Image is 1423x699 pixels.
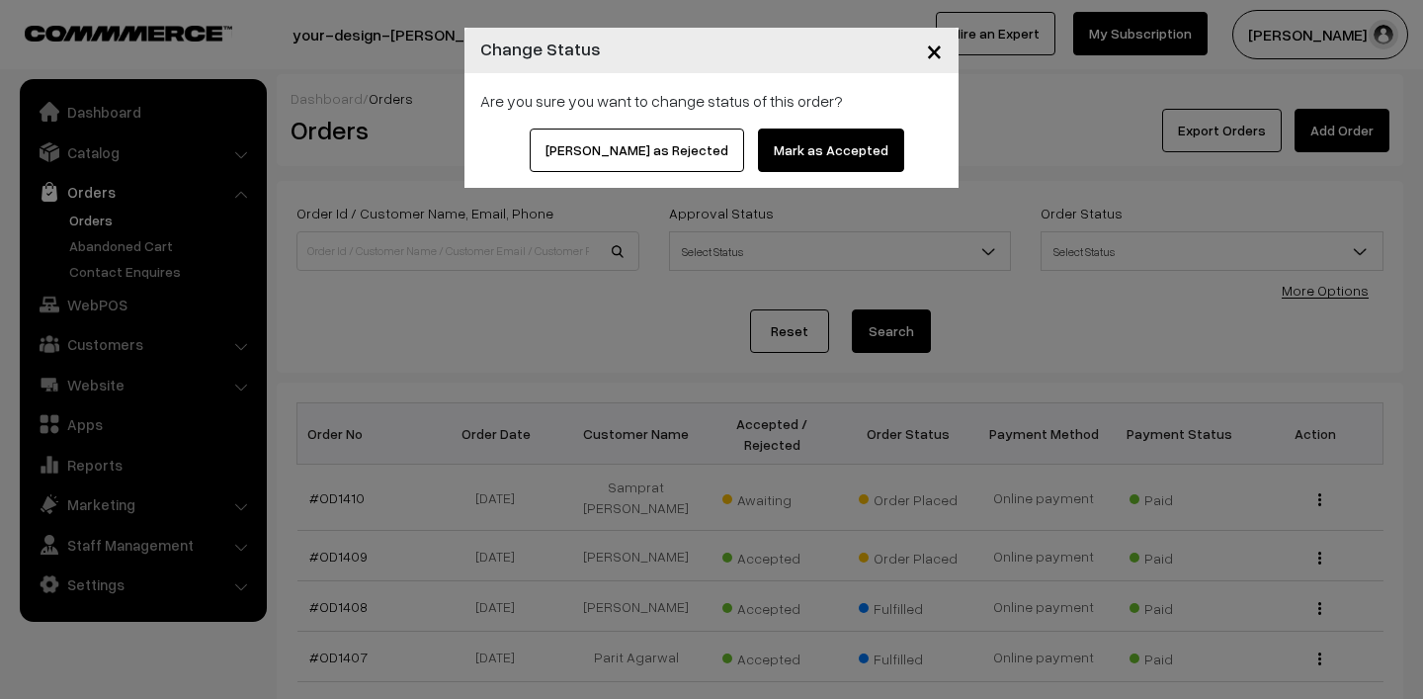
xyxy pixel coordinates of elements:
button: Close [910,20,959,81]
div: Are you sure you want to change status of this order? [480,89,943,113]
button: Mark as Accepted [758,129,904,172]
h4: Change Status [480,36,601,62]
button: [PERSON_NAME] as Rejected [530,129,744,172]
span: × [926,32,943,68]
